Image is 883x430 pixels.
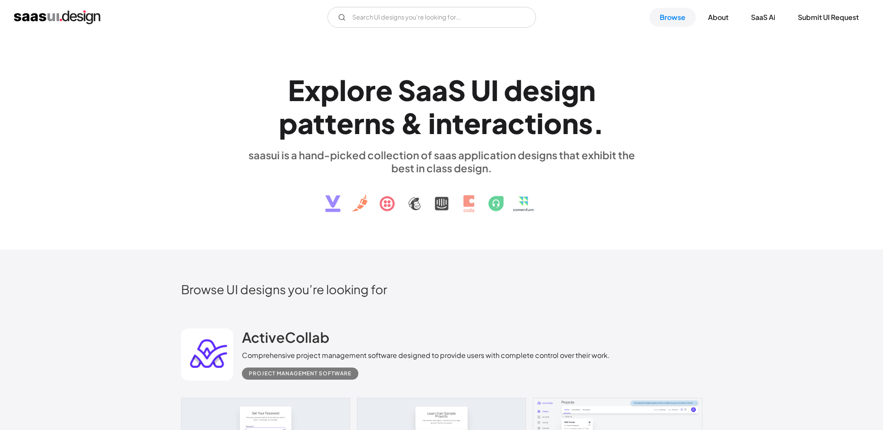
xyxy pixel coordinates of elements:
div: Comprehensive project management software designed to provide users with complete control over th... [242,350,610,361]
h2: Browse UI designs you’re looking for [181,282,702,297]
a: Browse [649,8,696,27]
a: SaaS Ai [741,8,786,27]
a: About [698,8,739,27]
div: saasui is a hand-picked collection of saas application designs that exhibit the best in class des... [242,148,642,174]
img: text, icon, saas logo [310,174,573,220]
a: ActiveCollab [242,328,329,350]
input: Search UI designs you're looking for... [327,7,536,28]
h2: ActiveCollab [242,328,329,346]
h1: Explore SaaS UI design patterns & interactions. [242,73,642,140]
a: Submit UI Request [787,8,869,27]
div: Project Management Software [249,368,351,379]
